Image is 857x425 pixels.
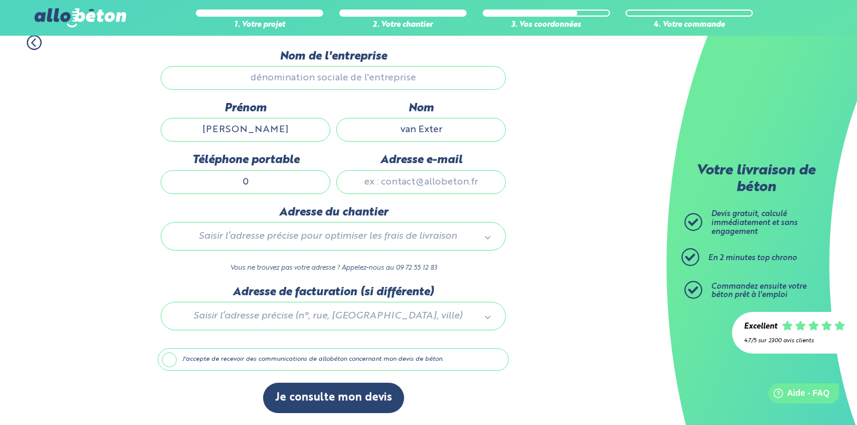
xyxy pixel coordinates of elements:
a: Saisir l’adresse précise (n°, rue, [GEOGRAPHIC_DATA], ville) [173,308,493,324]
label: Adresse de facturation (si différente) [161,286,506,299]
label: Prénom [161,102,330,115]
input: Quel est votre nom de famille ? [336,118,506,142]
a: Saisir l’adresse précise pour optimiser les frais de livraison [173,229,493,244]
input: dénomination sociale de l'entreprise [161,66,506,90]
p: Vous ne trouvez pas votre adresse ? Appelez-nous au 09 72 55 12 83 [161,262,506,274]
input: Quel est votre prénom ? [161,118,330,142]
div: 3. Vos coordonnées [483,21,610,30]
label: Adresse du chantier [161,206,506,219]
span: Saisir l’adresse précise pour optimiser les frais de livraison [178,229,478,244]
div: 4. Votre commande [625,21,753,30]
label: Nom de l'entreprise [161,50,506,63]
label: Nom [336,102,506,115]
button: Je consulte mon devis [263,383,404,413]
label: J'accepte de recevoir des communications de allobéton concernant mon devis de béton. [158,348,509,371]
div: 1. Votre projet [196,21,323,30]
img: allobéton [35,8,126,27]
span: Saisir l’adresse précise (n°, rue, [GEOGRAPHIC_DATA], ville) [178,308,478,324]
div: 2. Votre chantier [339,21,467,30]
input: ex : 0642930817 [161,170,330,194]
label: Téléphone portable [161,154,330,167]
iframe: Help widget launcher [751,379,844,412]
input: ex : contact@allobeton.fr [336,170,506,194]
label: Adresse e-mail [336,154,506,167]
